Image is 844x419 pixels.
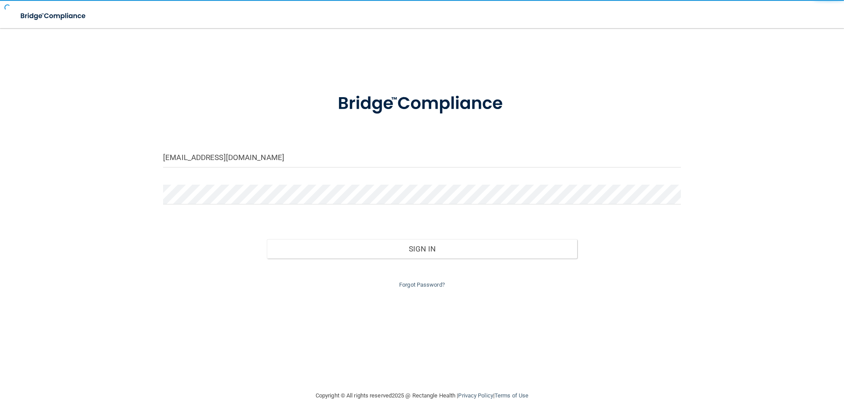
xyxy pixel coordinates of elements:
[13,7,94,25] img: bridge_compliance_login_screen.278c3ca4.svg
[399,281,445,288] a: Forgot Password?
[163,148,681,168] input: Email
[495,392,528,399] a: Terms of Use
[458,392,493,399] a: Privacy Policy
[267,239,578,259] button: Sign In
[262,382,582,410] div: Copyright © All rights reserved 2025 @ Rectangle Health | |
[320,81,524,127] img: bridge_compliance_login_screen.278c3ca4.svg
